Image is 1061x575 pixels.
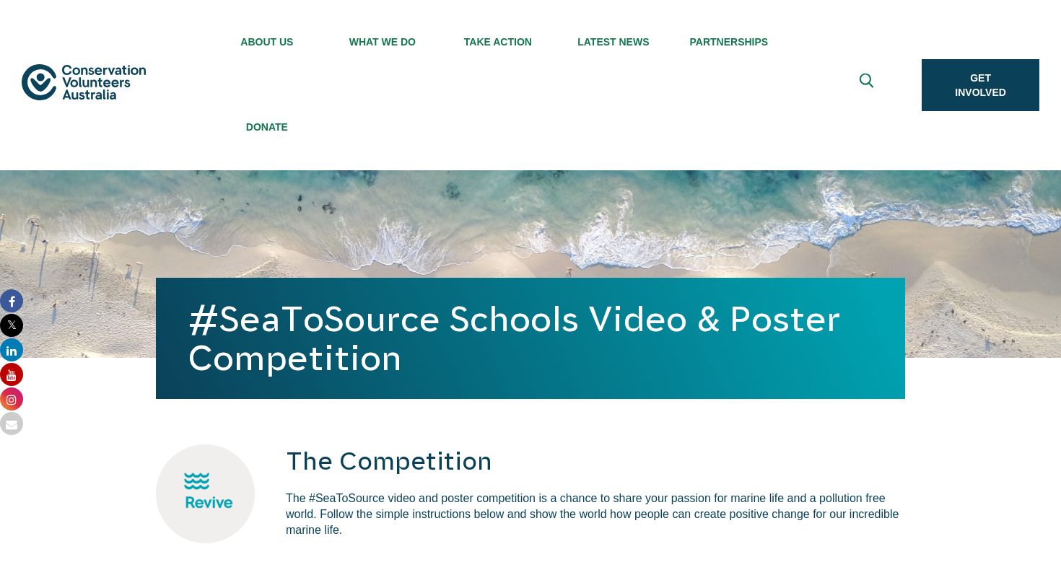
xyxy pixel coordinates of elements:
[22,64,146,100] img: logo.svg
[851,68,886,102] button: Expand search box Close search box
[325,36,440,48] span: What We Do
[286,444,905,479] h2: The Competition
[671,36,787,48] span: Partnerships
[156,444,255,543] img: Revive
[922,59,1039,111] a: Get Involved
[209,36,325,48] span: About Us
[209,121,325,133] span: Donate
[188,299,873,377] h1: #SeaToSource Schools Video & Poster Competition
[860,74,878,97] span: Expand search box
[556,36,671,48] span: Latest News
[440,36,556,48] span: Take Action
[286,491,905,539] p: The #SeaToSource video and poster competition is a chance to share your passion for marine life a...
